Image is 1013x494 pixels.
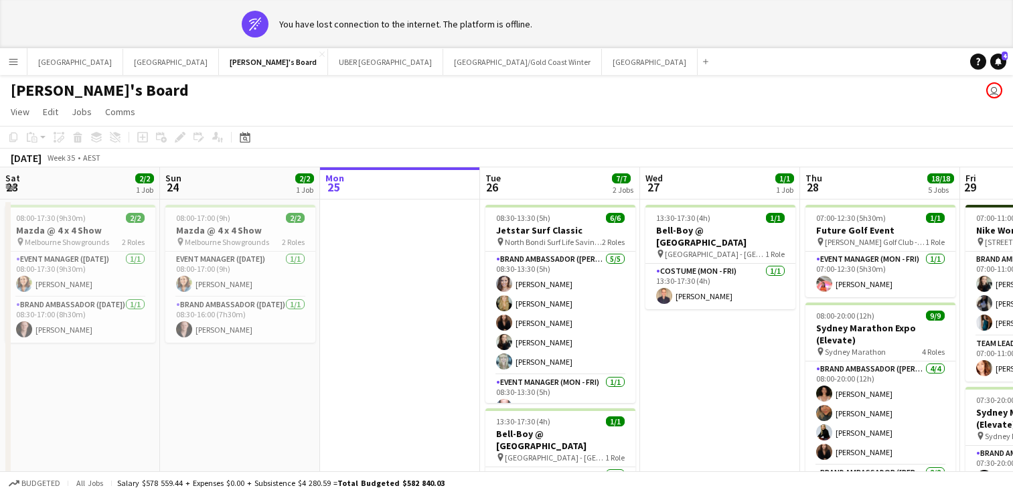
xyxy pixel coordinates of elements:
app-card-role: Event Manager ([DATE])1/108:00-17:00 (9h)[PERSON_NAME] [165,252,315,297]
h3: Mazda @ 4 x 4 Show [165,224,315,236]
app-job-card: 08:00-17:30 (9h30m)2/2Mazda @ 4 x 4 Show Melbourne Showgrounds2 RolesEvent Manager ([DATE])1/108:... [5,205,155,343]
span: 26 [483,179,501,195]
a: 4 [990,54,1006,70]
span: 1 Role [765,249,785,259]
h3: Jetstar Surf Classic [485,224,635,236]
div: 1 Job [776,185,793,195]
span: Melbourne Showgrounds [25,237,109,247]
a: Jobs [66,103,97,120]
span: Wed [645,172,663,184]
span: 2/2 [126,213,145,223]
app-job-card: 13:30-17:30 (4h)1/1Bell-Boy @ [GEOGRAPHIC_DATA] [GEOGRAPHIC_DATA] - [GEOGRAPHIC_DATA]1 RoleCostum... [645,205,795,309]
span: Sun [165,172,181,184]
span: All jobs [74,478,106,488]
div: AEST [83,153,100,163]
div: 1 Job [296,185,313,195]
a: Edit [37,103,64,120]
div: You have lost connection to the internet. The platform is offline. [279,18,532,30]
span: 2 Roles [282,237,305,247]
app-job-card: 08:00-17:00 (9h)2/2Mazda @ 4 x 4 Show Melbourne Showgrounds2 RolesEvent Manager ([DATE])1/108:00-... [165,205,315,343]
button: [GEOGRAPHIC_DATA] [602,49,698,75]
span: [GEOGRAPHIC_DATA] - [GEOGRAPHIC_DATA] [665,249,765,259]
span: 08:00-17:00 (9h) [176,213,230,223]
span: Budgeted [21,479,60,488]
button: [GEOGRAPHIC_DATA] [123,49,219,75]
app-card-role: Event Manager ([DATE])1/108:00-17:30 (9h30m)[PERSON_NAME] [5,252,155,297]
div: Salary $578 559.44 + Expenses $0.00 + Subsistence $4 280.59 = [117,478,445,488]
app-card-role: Event Manager (Mon - Fri)1/107:00-12:30 (5h30m)[PERSON_NAME] [805,252,955,297]
span: 2/2 [295,173,314,183]
span: Jobs [72,106,92,118]
span: North Bondi Surf Life Saving Club [505,237,602,247]
span: Sydney Marathon [825,347,886,357]
button: Budgeted [7,476,62,491]
div: 2 Jobs [613,185,633,195]
h3: Future Golf Event [805,224,955,236]
span: 1/1 [775,173,794,183]
span: 08:00-20:00 (12h) [816,311,874,321]
span: 1 Role [925,237,945,247]
span: 6/6 [606,213,625,223]
span: Tue [485,172,501,184]
span: Sat [5,172,20,184]
h1: [PERSON_NAME]'s Board [11,80,189,100]
span: 2 Roles [122,237,145,247]
app-card-role: Brand Ambassador ([PERSON_NAME])5/508:30-13:30 (5h)[PERSON_NAME][PERSON_NAME][PERSON_NAME][PERSON... [485,252,635,375]
div: [DATE] [11,151,42,165]
span: Week 35 [44,153,78,163]
span: 2/2 [286,213,305,223]
span: Mon [325,172,344,184]
span: 4 [1002,52,1008,60]
h3: Sydney Marathon Expo (Elevate) [805,322,955,346]
span: Total Budgeted $582 840.03 [337,478,445,488]
span: 13:30-17:30 (4h) [656,213,710,223]
span: 25 [323,179,344,195]
div: 1 Job [136,185,153,195]
span: 13:30-17:30 (4h) [496,416,550,426]
button: [PERSON_NAME]'s Board [219,49,328,75]
span: Comms [105,106,135,118]
span: 08:30-13:30 (5h) [496,213,550,223]
span: 23 [3,179,20,195]
span: 1/1 [926,213,945,223]
app-card-role: Brand Ambassador ([PERSON_NAME])4/408:00-20:00 (12h)[PERSON_NAME][PERSON_NAME][PERSON_NAME][PERSO... [805,361,955,465]
span: Thu [805,172,822,184]
span: 7/7 [612,173,631,183]
app-card-role: Brand Ambassador ([DATE])1/108:30-17:00 (8h30m)[PERSON_NAME] [5,297,155,343]
span: 08:00-17:30 (9h30m) [16,213,86,223]
app-card-role: Costume (Mon - Fri)1/113:30-17:30 (4h)[PERSON_NAME] [645,264,795,309]
span: 1/1 [606,416,625,426]
span: 18/18 [927,173,954,183]
span: Melbourne Showgrounds [185,237,269,247]
span: 07:00-12:30 (5h30m) [816,213,886,223]
span: [PERSON_NAME] Golf Club - [GEOGRAPHIC_DATA] [825,237,925,247]
app-job-card: 07:00-12:30 (5h30m)1/1Future Golf Event [PERSON_NAME] Golf Club - [GEOGRAPHIC_DATA]1 RoleEvent Ma... [805,205,955,297]
span: 1/1 [766,213,785,223]
span: 2 Roles [602,237,625,247]
app-job-card: 08:30-13:30 (5h)6/6Jetstar Surf Classic North Bondi Surf Life Saving Club2 RolesBrand Ambassador ... [485,205,635,403]
span: Fri [965,172,976,184]
span: [GEOGRAPHIC_DATA] - [GEOGRAPHIC_DATA] [505,452,605,463]
h3: Bell-Boy @ [GEOGRAPHIC_DATA] [645,224,795,248]
a: Comms [100,103,141,120]
span: 1 Role [605,452,625,463]
app-card-role: Event Manager (Mon - Fri)1/108:30-13:30 (5h)[PERSON_NAME] [485,375,635,420]
h3: Bell-Boy @ [GEOGRAPHIC_DATA] [485,428,635,452]
span: 24 [163,179,181,195]
app-user-avatar: Tennille Moore [986,82,1002,98]
div: 5 Jobs [928,185,953,195]
span: Edit [43,106,58,118]
button: UBER [GEOGRAPHIC_DATA] [328,49,443,75]
span: 27 [643,179,663,195]
button: [GEOGRAPHIC_DATA]/Gold Coast Winter [443,49,602,75]
a: View [5,103,35,120]
span: View [11,106,29,118]
span: 4 Roles [922,347,945,357]
span: 28 [803,179,822,195]
span: 29 [963,179,976,195]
